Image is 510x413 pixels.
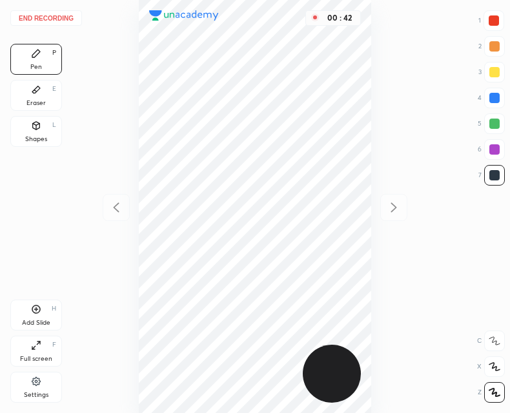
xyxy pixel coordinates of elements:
div: H [52,305,56,312]
div: C [477,331,505,351]
button: End recording [10,10,82,26]
div: 7 [478,165,505,186]
div: Full screen [20,356,52,362]
div: 5 [478,113,505,134]
div: 4 [478,88,505,108]
img: logo.38c385cc.svg [149,10,219,21]
div: F [52,341,56,348]
div: L [52,122,56,128]
div: 2 [478,36,505,57]
div: Eraser [26,100,46,106]
div: 6 [478,139,505,160]
div: Z [478,382,505,403]
div: P [52,50,56,56]
div: E [52,86,56,92]
div: X [477,356,505,377]
div: Shapes [25,136,47,142]
div: Pen [30,64,42,70]
div: Add Slide [22,320,50,326]
div: Settings [24,392,48,398]
div: 00 : 42 [324,14,355,23]
div: 1 [478,10,504,31]
div: 3 [478,62,505,82]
